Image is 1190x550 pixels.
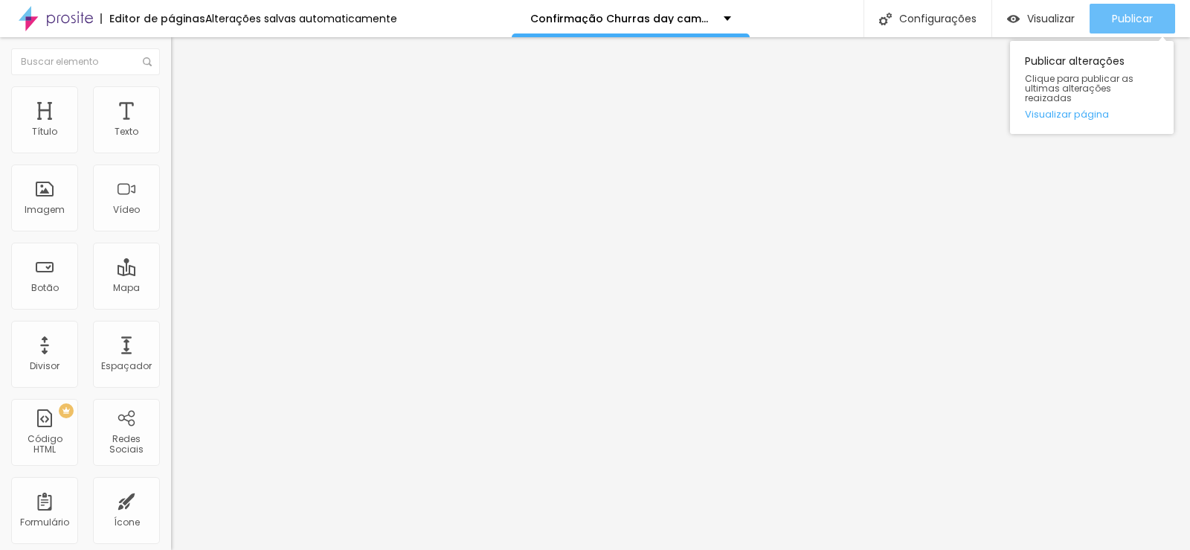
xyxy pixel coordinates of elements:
[97,434,155,455] div: Redes Sociais
[171,37,1190,550] iframe: Editor
[1010,41,1174,134] div: Publicar alterações
[143,57,152,66] img: Icone
[100,13,205,24] div: Editor de páginas
[31,283,59,293] div: Botão
[114,517,140,528] div: Ícone
[15,434,74,455] div: Código HTML
[30,361,59,371] div: Divisor
[115,127,138,137] div: Texto
[25,205,65,215] div: Imagem
[113,205,140,215] div: Vídeo
[530,13,713,24] p: Confirmação Churras day camping cotet taubate turmas 2025
[11,48,160,75] input: Buscar elemento
[1025,109,1159,119] a: Visualizar página
[1090,4,1175,33] button: Publicar
[113,283,140,293] div: Mapa
[205,13,397,24] div: Alterações salvas automaticamente
[992,4,1090,33] button: Visualizar
[879,13,892,25] img: Icone
[1112,13,1153,25] span: Publicar
[101,361,152,371] div: Espaçador
[20,517,69,528] div: Formulário
[1025,74,1159,103] span: Clique para publicar as ultimas alterações reaizadas
[1027,13,1075,25] span: Visualizar
[1007,13,1020,25] img: view-1.svg
[32,127,57,137] div: Título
